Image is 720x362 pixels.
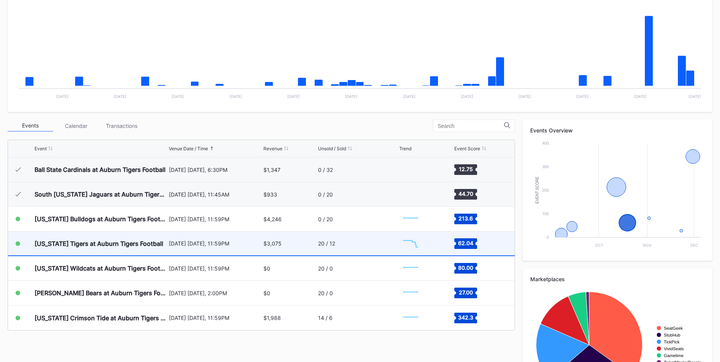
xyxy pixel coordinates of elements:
text: [DATE] [172,94,184,99]
div: Trend [399,146,411,151]
text: [DATE] [114,94,126,99]
svg: Chart title [399,259,422,278]
text: [DATE] [287,94,300,99]
text: 300 [542,164,549,169]
text: [DATE] [634,94,647,99]
div: [PERSON_NAME] Bears at Auburn Tigers Football [35,289,167,297]
div: [DATE] [DATE], 6:30PM [169,167,262,173]
div: 20 / 12 [318,240,335,247]
text: 213.6 [458,215,473,222]
div: $933 [263,191,277,198]
div: 20 / 0 [318,265,333,272]
text: [DATE] [230,94,242,99]
text: 27.00 [458,289,473,296]
text: 44.70 [458,190,473,197]
div: Events Overview [530,127,705,134]
svg: Chart title [530,139,705,253]
svg: Chart title [399,308,422,327]
text: 200 [542,188,549,192]
div: Venue Date / Time [169,146,208,151]
text: 342.3 [458,314,473,320]
div: [DATE] [DATE], 11:59PM [169,216,262,222]
div: Calendar [53,120,99,132]
div: 0 / 20 [318,216,333,222]
div: Marketplaces [530,276,705,282]
text: [DATE] [576,94,589,99]
div: $3,075 [263,240,282,247]
text: [DATE] [688,94,701,99]
text: TickPick [664,340,680,344]
text: Dec [690,243,698,247]
text: [DATE] [345,94,358,99]
text: [DATE] [461,94,473,99]
svg: Chart title [399,160,422,179]
div: $4,246 [263,216,282,222]
text: VividSeats [664,346,684,351]
div: Ball State Cardinals at Auburn Tigers Football [35,166,165,173]
text: 0 [547,235,549,239]
div: Transactions [99,120,144,132]
text: [DATE] [518,94,531,99]
div: 0 / 20 [318,191,333,198]
div: $1,347 [263,167,280,173]
text: [DATE] [403,94,416,99]
text: 62.04 [458,239,473,246]
div: [US_STATE] Bulldogs at Auburn Tigers Football ([PERSON_NAME] Jersey Retirement Ceremony) [35,215,167,223]
svg: Chart title [399,234,422,253]
div: [DATE] [DATE], 11:59PM [169,265,262,272]
div: 20 / 0 [318,290,333,296]
text: 400 [542,141,549,145]
svg: Chart title [399,185,422,204]
div: [DATE] [DATE], 2:00PM [169,290,262,296]
text: SeatGeek [664,326,683,331]
text: Gametime [664,353,684,358]
div: $0 [263,265,270,272]
div: Event [35,146,47,151]
text: StubHub [664,333,681,337]
text: 80.00 [458,264,473,271]
div: $1,988 [263,315,281,321]
div: [DATE] [DATE], 11:59PM [169,315,262,321]
div: 14 / 6 [318,315,332,321]
div: [US_STATE] Tigers at Auburn Tigers Football [35,240,163,247]
input: Search [438,123,504,129]
text: 100 [542,211,549,216]
svg: Chart title [399,283,422,302]
div: [US_STATE] Wildcats at Auburn Tigers Football [35,264,167,272]
div: [DATE] [DATE], 11:59PM [169,240,262,247]
div: Unsold / Sold [318,146,346,151]
div: South [US_STATE] Jaguars at Auburn Tigers Football [35,190,167,198]
div: Revenue [263,146,282,151]
div: $0 [263,290,270,296]
text: 12.75 [458,166,473,172]
div: 0 / 32 [318,167,333,173]
text: Nov [643,243,652,247]
div: [US_STATE] Crimson Tide at Auburn Tigers Football [35,314,167,322]
text: Oct [595,243,603,247]
text: Event Score [535,176,539,204]
svg: Chart title [399,209,422,228]
div: Event Score [454,146,480,151]
div: [DATE] [DATE], 11:45AM [169,191,262,198]
text: [DATE] [56,94,69,99]
div: Events [8,120,53,132]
